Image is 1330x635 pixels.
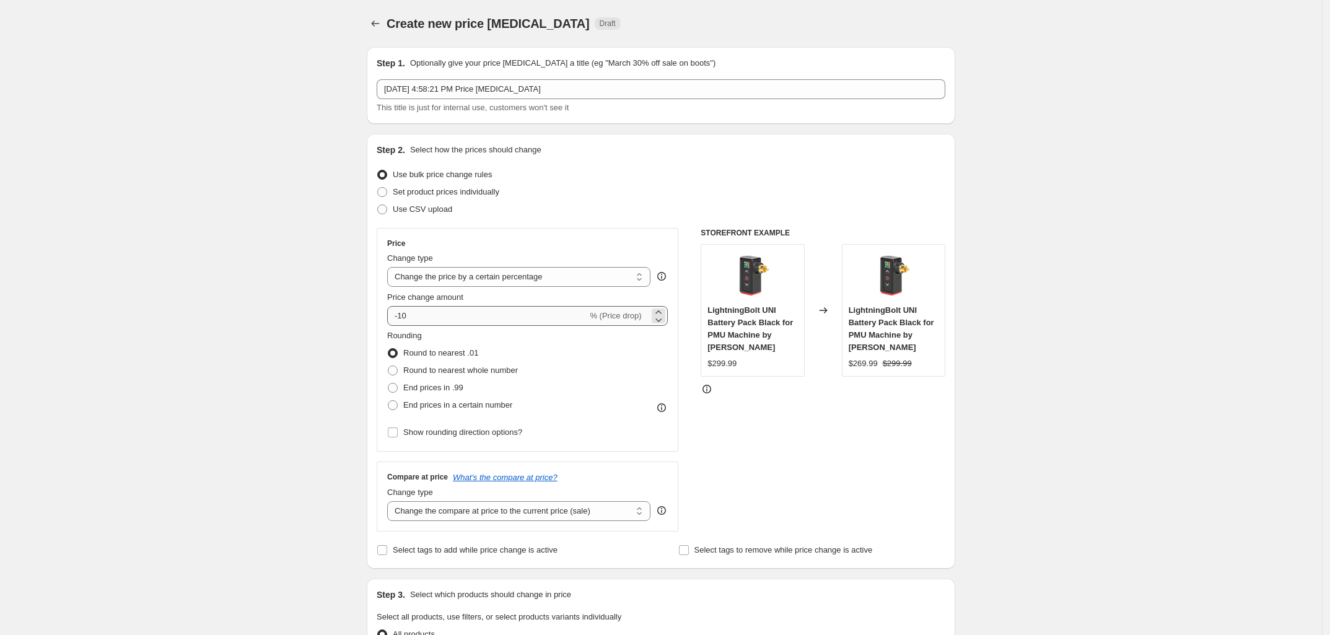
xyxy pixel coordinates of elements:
span: End prices in .99 [403,383,463,392]
h3: Price [387,239,405,248]
span: LightningBolt UNI Battery Pack Black for PMU Machine by [PERSON_NAME] [707,305,793,352]
div: $299.99 [707,357,737,370]
span: Round to nearest .01 [403,348,478,357]
span: Change type [387,253,433,263]
p: Select which products should change in price [410,589,571,601]
img: fk-irons-lightningbolt-uni-battery-pack-for-pmu-tattoo-machine-black_80x.webp [728,251,777,300]
h3: Compare at price [387,472,448,482]
input: -15 [387,306,587,326]
p: Select how the prices should change [410,144,541,156]
span: This title is just for internal use, customers won't see it [377,103,569,112]
div: help [655,504,668,517]
span: Price change amount [387,292,463,302]
span: Create new price [MEDICAL_DATA] [387,17,590,30]
p: Optionally give your price [MEDICAL_DATA] a title (eg "March 30% off sale on boots") [410,57,715,69]
span: Use bulk price change rules [393,170,492,179]
button: What's the compare at price? [453,473,558,482]
span: Select tags to add while price change is active [393,545,558,554]
span: Rounding [387,331,422,340]
h2: Step 2. [377,144,405,156]
img: fk-irons-lightningbolt-uni-battery-pack-for-pmu-tattoo-machine-black_80x.webp [868,251,918,300]
strike: $299.99 [883,357,912,370]
span: Round to nearest whole number [403,366,518,375]
span: End prices in a certain number [403,400,512,409]
div: help [655,270,668,282]
span: Draft [600,19,616,28]
span: Select all products, use filters, or select products variants individually [377,612,621,621]
h2: Step 1. [377,57,405,69]
input: 30% off holiday sale [377,79,945,99]
div: $269.99 [849,357,878,370]
h2: Step 3. [377,589,405,601]
span: % (Price drop) [590,311,641,320]
span: Set product prices individually [393,187,499,196]
span: Use CSV upload [393,204,452,214]
span: Show rounding direction options? [403,427,522,437]
span: LightningBolt UNI Battery Pack Black for PMU Machine by [PERSON_NAME] [849,305,934,352]
span: Select tags to remove while price change is active [694,545,873,554]
span: Change type [387,488,433,497]
h6: STOREFRONT EXAMPLE [701,228,945,238]
button: Price change jobs [367,15,384,32]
